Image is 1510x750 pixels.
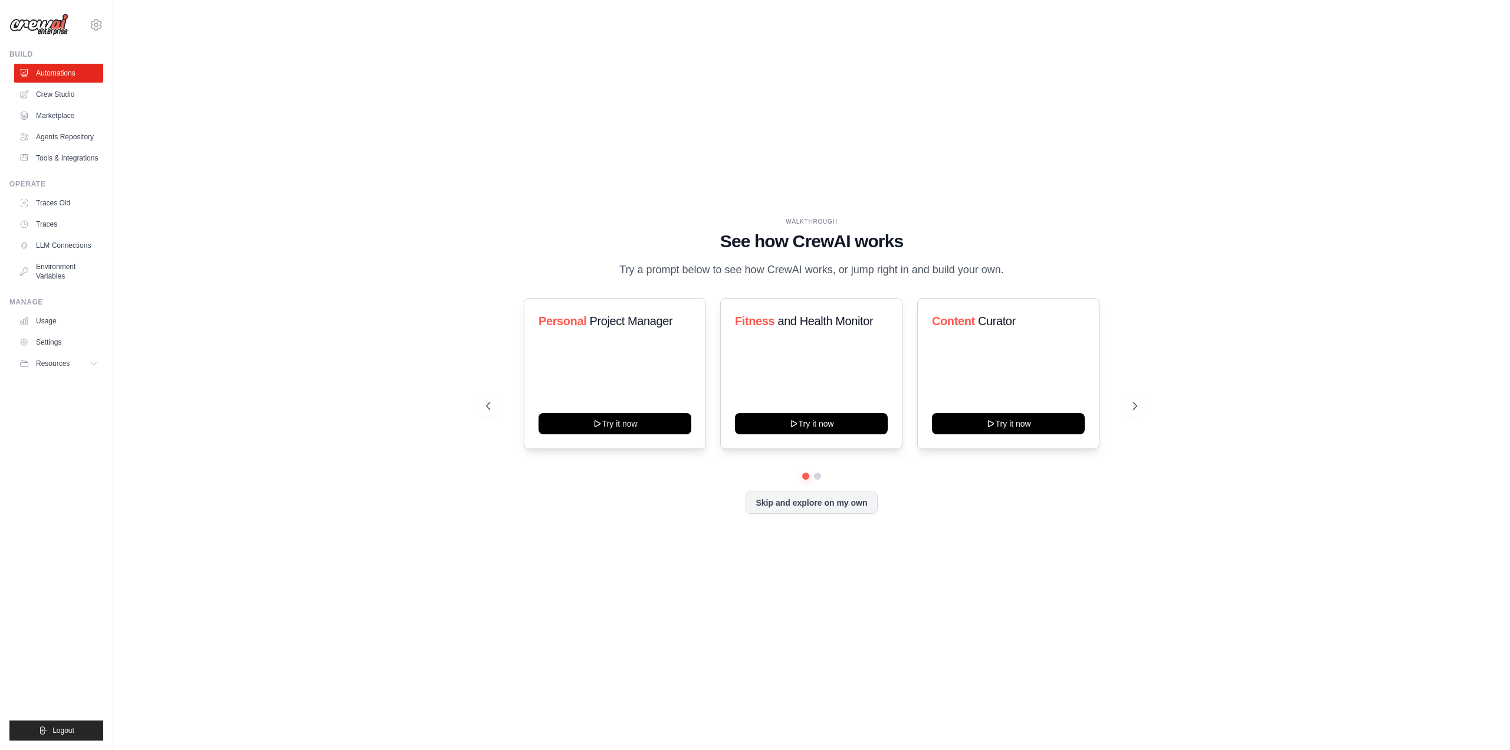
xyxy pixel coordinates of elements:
h1: See how CrewAI works [486,231,1137,252]
div: Operate [9,179,103,189]
div: Manage [9,297,103,307]
span: Resources [36,359,70,368]
div: WALKTHROUGH [486,217,1137,226]
p: Try a prompt below to see how CrewAI works, or jump right in and build your own. [613,261,1010,279]
span: Personal [539,315,586,327]
a: Crew Studio [14,85,103,104]
a: Agents Repository [14,127,103,146]
span: Curator [978,315,1016,327]
button: Try it now [932,413,1085,434]
a: LLM Connections [14,236,103,255]
button: Resources [14,354,103,373]
button: Logout [9,720,103,741]
span: and Health Monitor [778,315,874,327]
span: Content [932,315,975,327]
span: Logout [52,726,74,735]
a: Usage [14,312,103,330]
a: Tools & Integrations [14,149,103,168]
a: Environment Variables [14,257,103,286]
div: Build [9,50,103,59]
a: Automations [14,64,103,83]
span: Fitness [735,315,774,327]
button: Skip and explore on my own [746,492,877,514]
a: Traces Old [14,194,103,212]
span: Project Manager [589,315,672,327]
img: Logo [9,14,68,36]
a: Settings [14,333,103,352]
a: Traces [14,215,103,234]
a: Marketplace [14,106,103,125]
button: Try it now [539,413,691,434]
button: Try it now [735,413,888,434]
